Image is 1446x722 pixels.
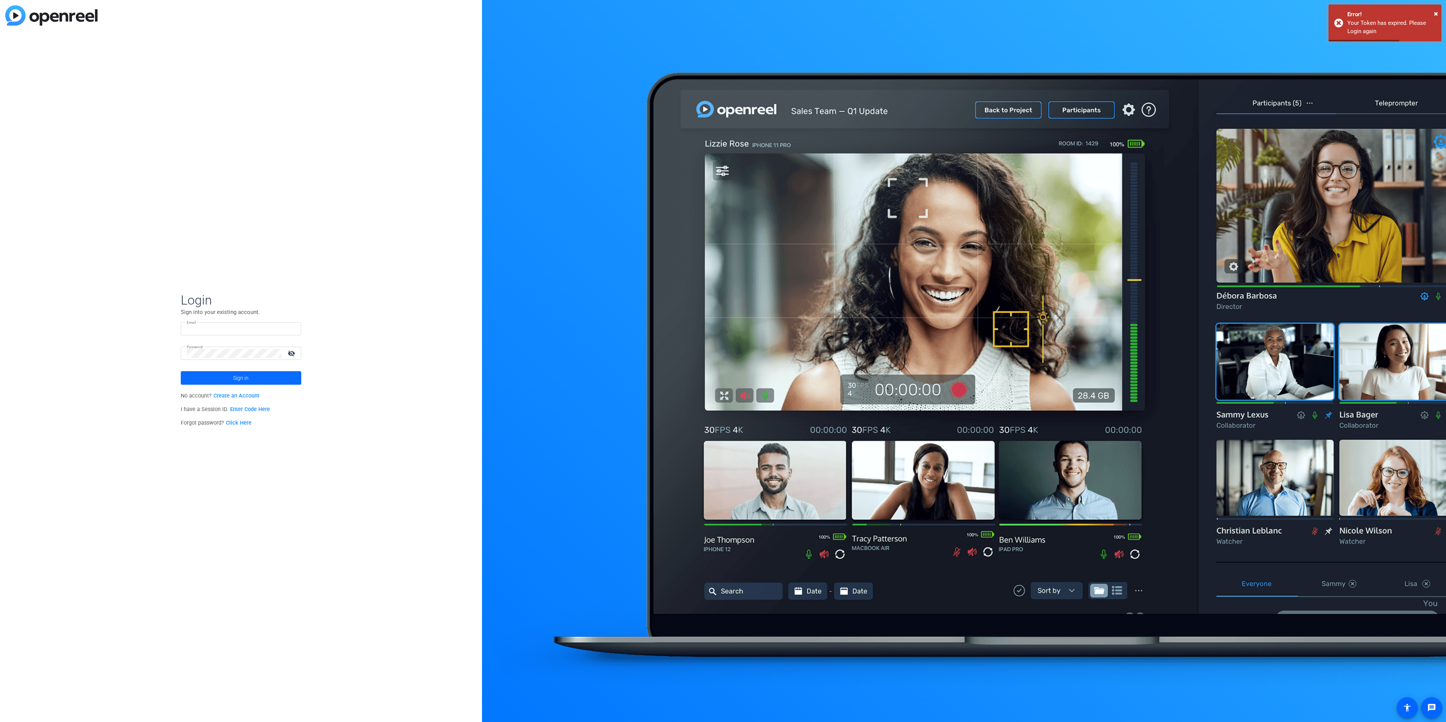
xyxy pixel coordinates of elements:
mat-icon: message [1427,703,1436,712]
p: Sign into your existing account. [181,308,301,316]
a: Enter Code Here [230,406,270,413]
span: Login [181,292,301,308]
mat-icon: accessibility [1403,703,1412,712]
button: Sign in [181,371,301,385]
mat-label: Password [187,345,203,349]
button: Close [1434,8,1438,19]
div: Error! [1347,10,1436,19]
span: No account? [181,393,259,399]
span: I have a Session ID. [181,406,270,413]
a: Click Here [226,420,252,426]
span: Forgot password? [181,420,252,426]
span: × [1434,9,1438,18]
div: Your Token has expired. Please Login again [1347,19,1436,36]
a: Create an Account [214,393,259,399]
mat-label: Email [187,320,196,324]
span: Sign in [233,369,249,387]
mat-icon: visibility_off [283,348,301,359]
input: Enter Email Address [187,324,295,334]
img: blue-gradient.svg [5,5,98,26]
